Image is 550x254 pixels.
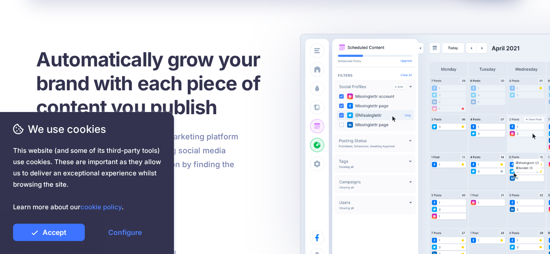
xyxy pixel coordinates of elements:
[89,224,161,241] a: Configure
[80,203,122,211] a: cookie policy
[13,224,85,241] a: Accept
[13,145,161,213] span: This website (and some of its third-party tools) use cookies. These are important as they allow u...
[13,122,161,137] span: We use cookies
[36,47,282,119] h1: Automatically grow your brand with each piece of content you publish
